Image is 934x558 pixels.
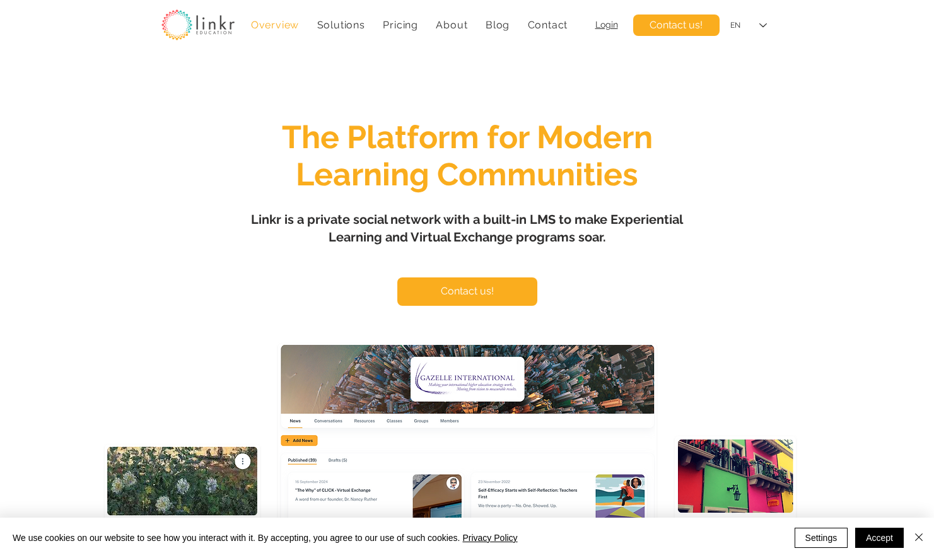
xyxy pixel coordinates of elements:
a: Contact [521,13,574,37]
span: Solutions [317,19,365,31]
button: Close [911,528,926,548]
div: Solutions [310,13,371,37]
button: Settings [795,528,848,548]
a: Contact us! [397,277,537,306]
a: Blog [479,13,517,37]
span: Linkr is a private social network with a built-in LMS to make Experiential Learning and Virtual E... [251,212,683,245]
span: Contact us! [441,284,494,298]
a: Pricing [377,13,424,37]
span: The Platform for Modern Learning Communities [282,119,653,193]
button: Accept [855,528,904,548]
span: Contact [528,19,568,31]
a: Login [595,20,618,30]
a: Contact us! [633,15,720,36]
a: Privacy Policy [462,533,517,543]
a: Overview [245,13,306,37]
span: We use cookies on our website to see how you interact with it. By accepting, you agree to our use... [13,532,518,543]
img: Close [911,530,926,545]
div: EN [730,20,740,31]
span: Contact us! [650,18,703,32]
span: Overview [251,19,299,31]
img: linkr_logo_transparentbg.png [161,9,235,40]
nav: Site [245,13,575,37]
div: About [429,13,474,37]
div: Language Selector: English [721,11,776,40]
span: About [436,19,467,31]
span: Blog [486,19,510,31]
span: Pricing [383,19,418,31]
